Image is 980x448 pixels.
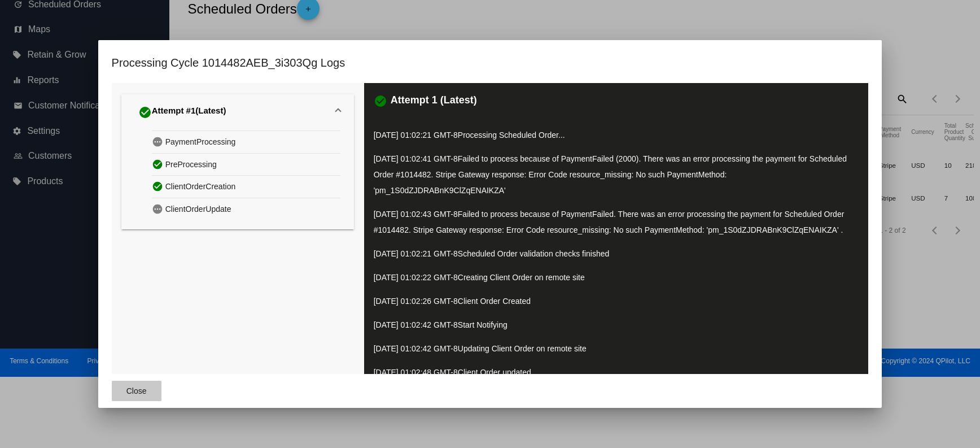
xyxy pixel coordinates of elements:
p: [DATE] 01:02:42 GMT-8 [374,317,859,333]
span: Updating Client Order on remote site [458,344,587,353]
span: ClientOrderUpdate [165,201,231,218]
mat-icon: check_circle [138,106,152,119]
span: (Latest) [195,106,226,119]
span: ClientOrderCreation [165,178,236,195]
span: Processing Scheduled Order... [458,131,565,140]
p: [DATE] 01:02:22 GMT-8 [374,269,859,285]
span: Client Order updated [458,368,531,377]
span: Start Notifying [458,320,508,329]
h1: Processing Cycle 1014482AEB_3i303Qg Logs [112,54,345,72]
span: Failed to process because of PaymentFailed (2000). There was an error processing the payment for ... [374,154,847,195]
mat-icon: check_circle [152,156,165,172]
button: Close dialog [112,381,161,401]
mat-expansion-panel-header: Attempt #1(Latest) [121,94,355,131]
span: Creating Client Order on remote site [458,273,585,282]
p: [DATE] 01:02:41 GMT-8 [374,151,859,198]
div: Attempt #1(Latest) [121,131,355,229]
span: Close [126,386,147,395]
mat-icon: pending [152,133,165,150]
p: [DATE] 01:02:21 GMT-8 [374,127,859,143]
p: [DATE] 01:02:43 GMT-8 [374,206,859,238]
mat-icon: check_circle [152,178,165,194]
mat-icon: pending [152,201,165,217]
h3: Attempt 1 (Latest) [391,94,477,108]
div: Attempt #1 [138,103,226,121]
p: [DATE] 01:02:21 GMT-8 [374,246,859,262]
span: PaymentProcessing [165,133,236,151]
span: PreProcessing [165,156,217,173]
p: [DATE] 01:02:26 GMT-8 [374,293,859,309]
p: [DATE] 01:02:42 GMT-8 [374,341,859,356]
span: Scheduled Order validation checks finished [458,249,610,258]
mat-icon: check_circle [374,94,387,108]
span: Client Order Created [458,297,531,306]
span: Failed to process because of PaymentFailed. There was an error processing the payment for Schedul... [374,210,845,234]
p: [DATE] 01:02:48 GMT-8 [374,364,859,380]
